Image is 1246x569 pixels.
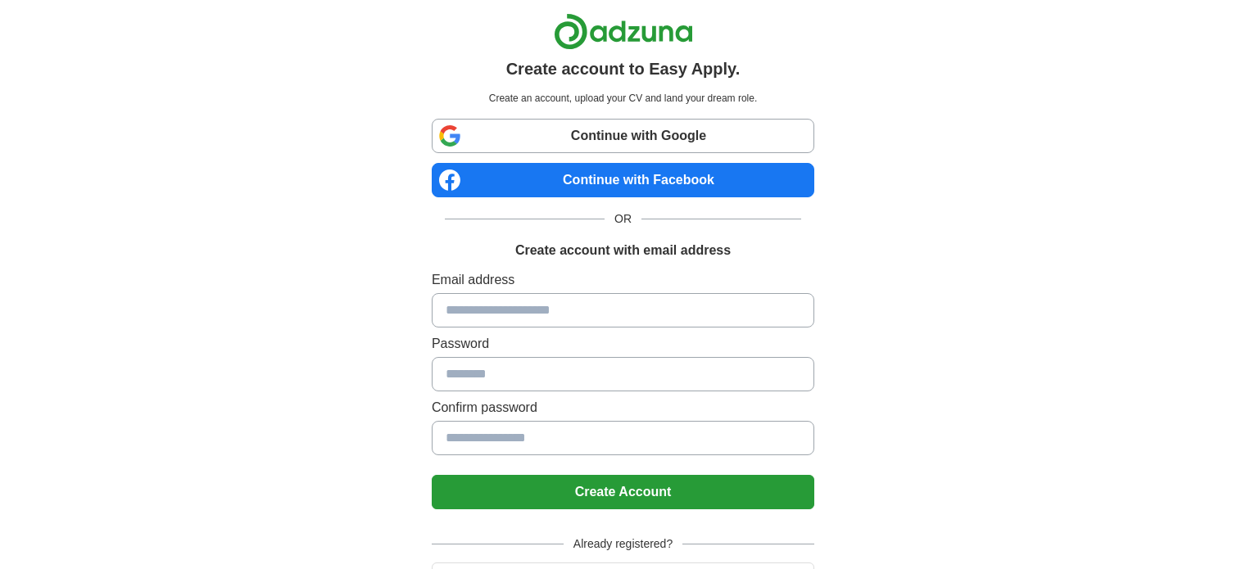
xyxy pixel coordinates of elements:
a: Continue with Google [432,119,814,153]
label: Password [432,334,814,354]
p: Create an account, upload your CV and land your dream role. [435,91,811,106]
img: Adzuna logo [554,13,693,50]
label: Email address [432,270,814,290]
a: Continue with Facebook [432,163,814,197]
h1: Create account with email address [515,241,731,260]
span: Already registered? [564,535,682,553]
label: Confirm password [432,398,814,418]
span: OR [605,210,641,228]
button: Create Account [432,475,814,509]
h1: Create account to Easy Apply. [506,56,741,81]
